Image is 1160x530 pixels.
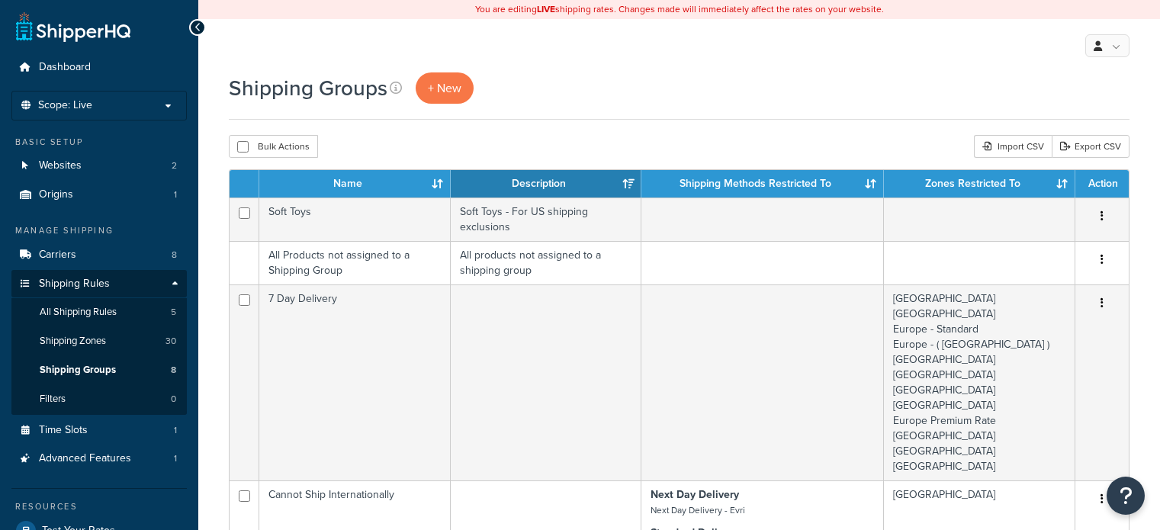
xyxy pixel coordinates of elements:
[259,241,451,284] td: All Products not assigned to a Shipping Group
[884,170,1075,198] th: Zones Restricted To: activate to sort column ascending
[11,53,187,82] a: Dashboard
[11,224,187,237] div: Manage Shipping
[11,327,187,355] a: Shipping Zones 30
[11,270,187,298] a: Shipping Rules
[11,270,187,415] li: Shipping Rules
[229,135,318,158] button: Bulk Actions
[174,424,177,437] span: 1
[11,416,187,445] li: Time Slots
[171,393,176,406] span: 0
[884,284,1075,480] td: [GEOGRAPHIC_DATA] [GEOGRAPHIC_DATA] Europe - Standard Europe - ( [GEOGRAPHIC_DATA] ) [GEOGRAPHIC_...
[39,188,73,201] span: Origins
[229,73,387,103] h1: Shipping Groups
[165,335,176,348] span: 30
[451,198,642,241] td: Soft Toys - For US shipping exclusions
[38,99,92,112] span: Scope: Live
[451,241,642,284] td: All products not assigned to a shipping group
[11,241,187,269] a: Carriers 8
[11,152,187,180] a: Websites 2
[428,79,461,97] span: + New
[11,181,187,209] li: Origins
[11,500,187,513] div: Resources
[40,335,106,348] span: Shipping Zones
[259,198,451,241] td: Soft Toys
[11,181,187,209] a: Origins 1
[16,11,130,42] a: ShipperHQ Home
[651,503,745,517] small: Next Day Delivery - Evri
[259,170,451,198] th: Name: activate to sort column ascending
[39,424,88,437] span: Time Slots
[1052,135,1129,158] a: Export CSV
[172,249,177,262] span: 8
[451,170,642,198] th: Description: activate to sort column ascending
[39,452,131,465] span: Advanced Features
[537,2,555,16] b: LIVE
[11,445,187,473] li: Advanced Features
[1075,170,1129,198] th: Action
[11,385,187,413] a: Filters 0
[174,188,177,201] span: 1
[1107,477,1145,515] button: Open Resource Center
[259,284,451,480] td: 7 Day Delivery
[40,306,117,319] span: All Shipping Rules
[11,241,187,269] li: Carriers
[11,356,187,384] li: Shipping Groups
[39,249,76,262] span: Carriers
[11,152,187,180] li: Websites
[11,416,187,445] a: Time Slots 1
[416,72,474,104] a: + New
[11,136,187,149] div: Basic Setup
[11,356,187,384] a: Shipping Groups 8
[171,364,176,377] span: 8
[39,159,82,172] span: Websites
[974,135,1052,158] div: Import CSV
[172,159,177,172] span: 2
[39,278,110,291] span: Shipping Rules
[641,170,884,198] th: Shipping Methods Restricted To: activate to sort column ascending
[171,306,176,319] span: 5
[11,327,187,355] li: Shipping Zones
[40,364,116,377] span: Shipping Groups
[11,385,187,413] li: Filters
[40,393,66,406] span: Filters
[174,452,177,465] span: 1
[11,298,187,326] a: All Shipping Rules 5
[11,445,187,473] a: Advanced Features 1
[651,487,739,503] strong: Next Day Delivery
[39,61,91,74] span: Dashboard
[11,298,187,326] li: All Shipping Rules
